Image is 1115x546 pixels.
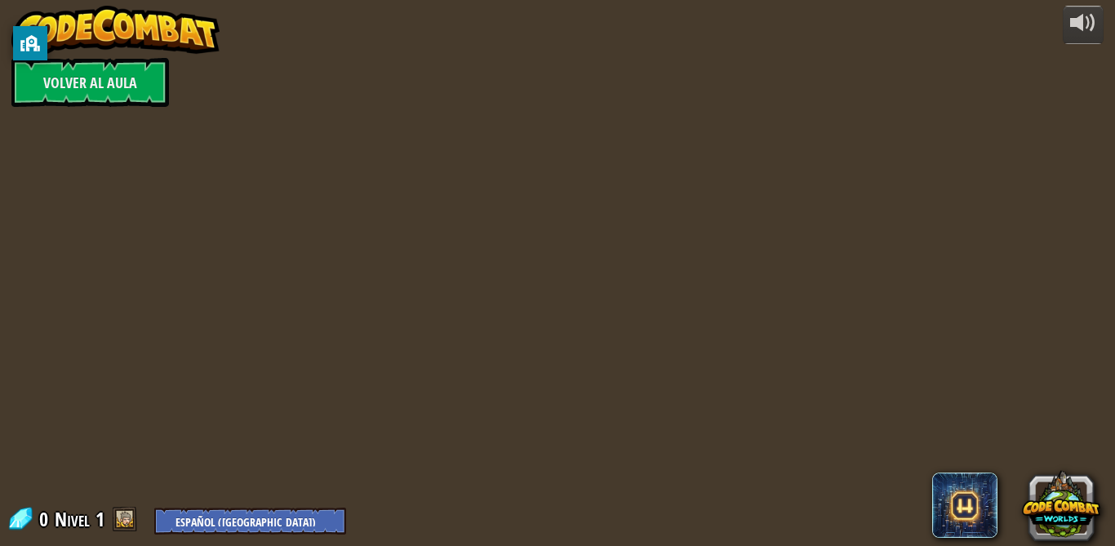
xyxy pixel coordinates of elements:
span: 1 [96,506,104,532]
a: Volver al aula [11,58,169,107]
span: CodeCombat AI HackStack [932,473,997,538]
img: CodeCombat - Learn how to code by playing a game [11,6,220,55]
button: privacy banner [13,26,47,60]
button: CodeCombat Worlds on Roblox [1022,466,1100,544]
span: Nivel [55,506,90,533]
span: 0 [39,506,53,532]
button: Ajustar el volúmen [1063,6,1104,44]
